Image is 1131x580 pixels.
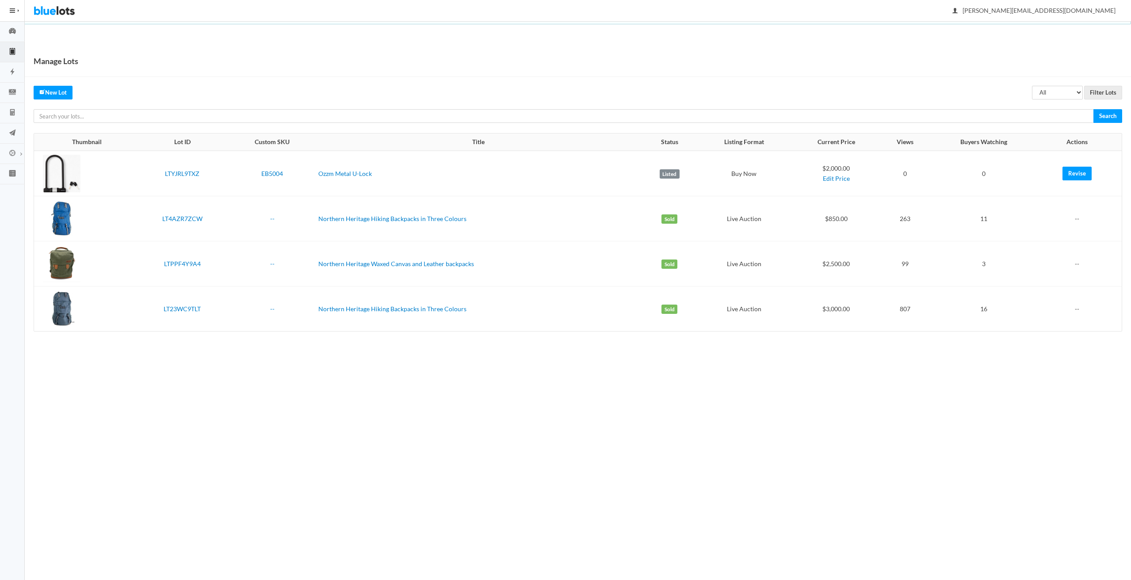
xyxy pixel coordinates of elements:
[34,54,78,68] h1: Manage Lots
[929,134,1038,151] th: Buyers Watching
[315,134,642,151] th: Title
[1093,109,1122,123] input: Search
[34,86,73,99] a: createNew Lot
[642,134,697,151] th: Status
[697,134,791,151] th: Listing Format
[661,214,677,224] label: Sold
[929,151,1038,196] td: 0
[39,89,45,95] ion-icon: create
[1038,134,1122,151] th: Actions
[951,7,959,15] ion-icon: person
[261,170,283,177] a: EB5004
[1038,241,1122,286] td: --
[791,286,881,332] td: $3,000.00
[1084,86,1122,99] input: Filter Lots
[230,134,314,151] th: Custom SKU
[881,241,929,286] td: 99
[270,305,275,313] a: --
[791,196,881,241] td: $850.00
[162,215,203,222] a: LT4AZR7ZCW
[1038,286,1122,332] td: --
[929,286,1038,332] td: 16
[697,286,791,332] td: Live Auction
[270,260,275,267] a: --
[823,175,850,182] a: Edit Price
[135,134,230,151] th: Lot ID
[164,305,201,313] a: LT23WC9TLT
[270,215,275,222] a: --
[791,134,881,151] th: Current Price
[660,169,680,179] label: Listed
[697,196,791,241] td: Live Auction
[165,170,199,177] a: LTYJRL9TXZ
[1038,196,1122,241] td: --
[881,151,929,196] td: 0
[881,134,929,151] th: Views
[34,134,135,151] th: Thumbnail
[318,260,474,267] a: Northern Heritage Waxed Canvas and Leather backpacks
[929,241,1038,286] td: 3
[953,7,1116,14] span: [PERSON_NAME][EMAIL_ADDRESS][DOMAIN_NAME]
[791,241,881,286] td: $2,500.00
[318,170,372,177] a: Ozzm Metal U-Lock
[318,305,466,313] a: Northern Heritage Hiking Backpacks in Three Colours
[34,109,1094,123] input: Search your lots...
[929,196,1038,241] td: 11
[318,215,466,222] a: Northern Heritage Hiking Backpacks in Three Colours
[661,305,677,314] label: Sold
[697,151,791,196] td: Buy Now
[791,151,881,196] td: $2,000.00
[164,260,201,267] a: LTPPF4Y9A4
[697,241,791,286] td: Live Auction
[881,286,929,332] td: 807
[1062,167,1092,180] a: Revise
[881,196,929,241] td: 263
[661,259,677,269] label: Sold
